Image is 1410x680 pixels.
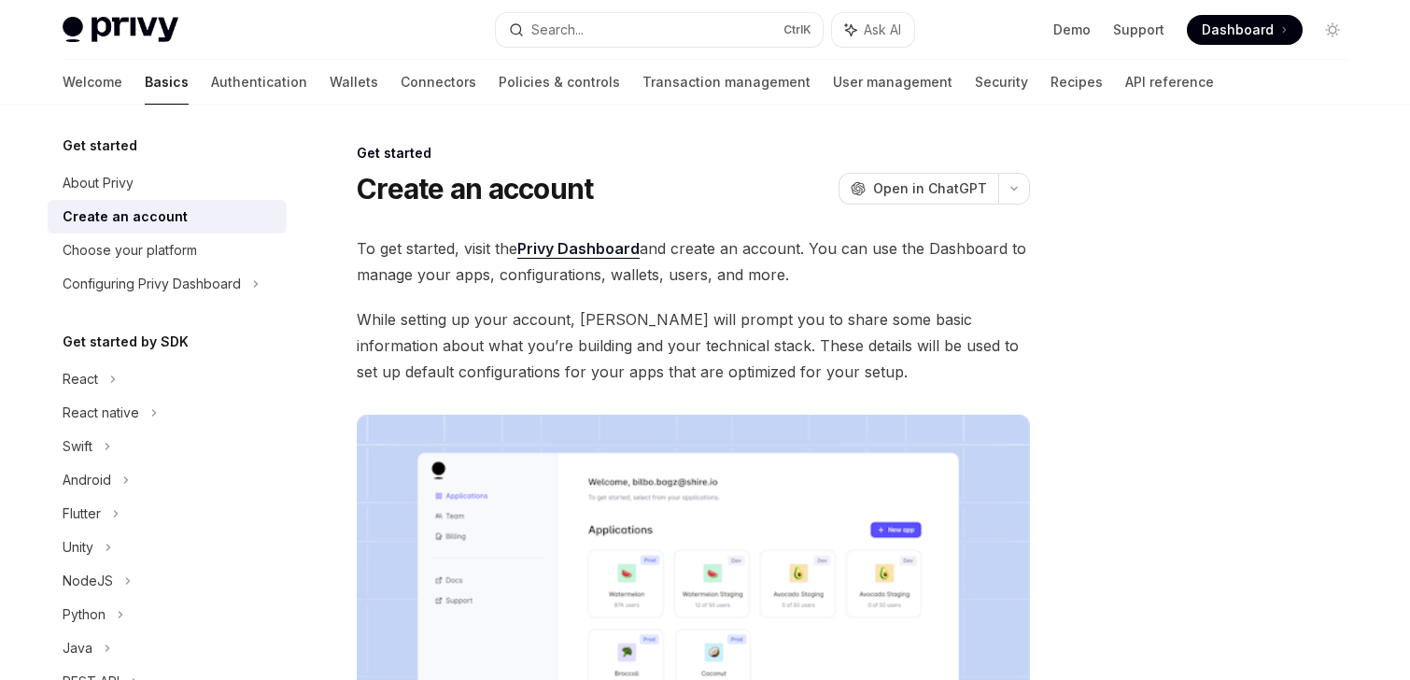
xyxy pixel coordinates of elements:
[48,200,287,234] a: Create an account
[63,205,188,228] div: Create an account
[1318,15,1347,45] button: Toggle dark mode
[63,503,101,525] div: Flutter
[63,239,197,262] div: Choose your platform
[1202,21,1274,39] span: Dashboard
[63,172,134,194] div: About Privy
[783,22,811,37] span: Ctrl K
[1125,60,1214,105] a: API reference
[48,234,287,267] a: Choose your platform
[357,172,593,205] h1: Create an account
[63,469,111,491] div: Android
[864,21,901,39] span: Ask AI
[401,60,476,105] a: Connectors
[63,17,178,43] img: light logo
[832,13,914,47] button: Ask AI
[1053,21,1091,39] a: Demo
[517,239,640,259] a: Privy Dashboard
[63,536,93,559] div: Unity
[975,60,1028,105] a: Security
[63,637,92,659] div: Java
[496,13,823,47] button: Search...CtrlK
[63,402,139,424] div: React native
[330,60,378,105] a: Wallets
[1113,21,1164,39] a: Support
[63,273,241,295] div: Configuring Privy Dashboard
[1187,15,1303,45] a: Dashboard
[145,60,189,105] a: Basics
[357,235,1030,288] span: To get started, visit the and create an account. You can use the Dashboard to manage your apps, c...
[642,60,811,105] a: Transaction management
[211,60,307,105] a: Authentication
[499,60,620,105] a: Policies & controls
[63,368,98,390] div: React
[357,306,1030,385] span: While setting up your account, [PERSON_NAME] will prompt you to share some basic information abou...
[839,173,998,205] button: Open in ChatGPT
[1050,60,1103,105] a: Recipes
[63,135,137,157] h5: Get started
[63,570,113,592] div: NodeJS
[873,179,987,198] span: Open in ChatGPT
[357,144,1030,163] div: Get started
[63,331,189,353] h5: Get started by SDK
[63,435,92,458] div: Swift
[531,19,584,41] div: Search...
[63,603,106,626] div: Python
[63,60,122,105] a: Welcome
[48,166,287,200] a: About Privy
[833,60,952,105] a: User management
